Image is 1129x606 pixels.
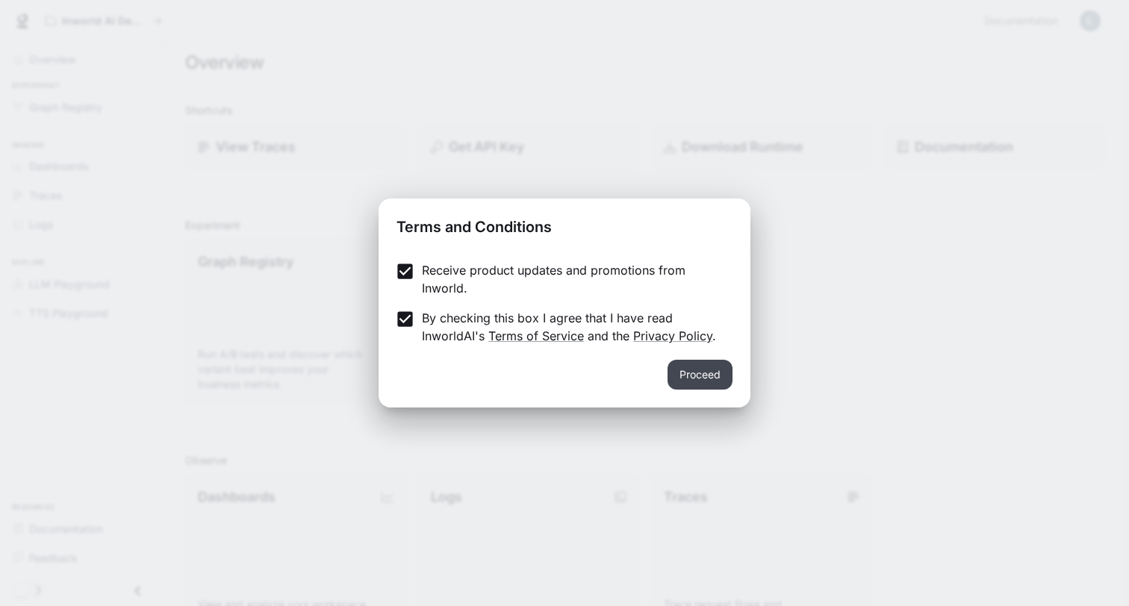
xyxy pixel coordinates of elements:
[488,328,584,343] a: Terms of Service
[668,360,733,390] button: Proceed
[379,199,750,249] h2: Terms and Conditions
[422,309,721,345] p: By checking this box I agree that I have read InworldAI's and the .
[422,261,721,297] p: Receive product updates and promotions from Inworld.
[633,328,712,343] a: Privacy Policy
